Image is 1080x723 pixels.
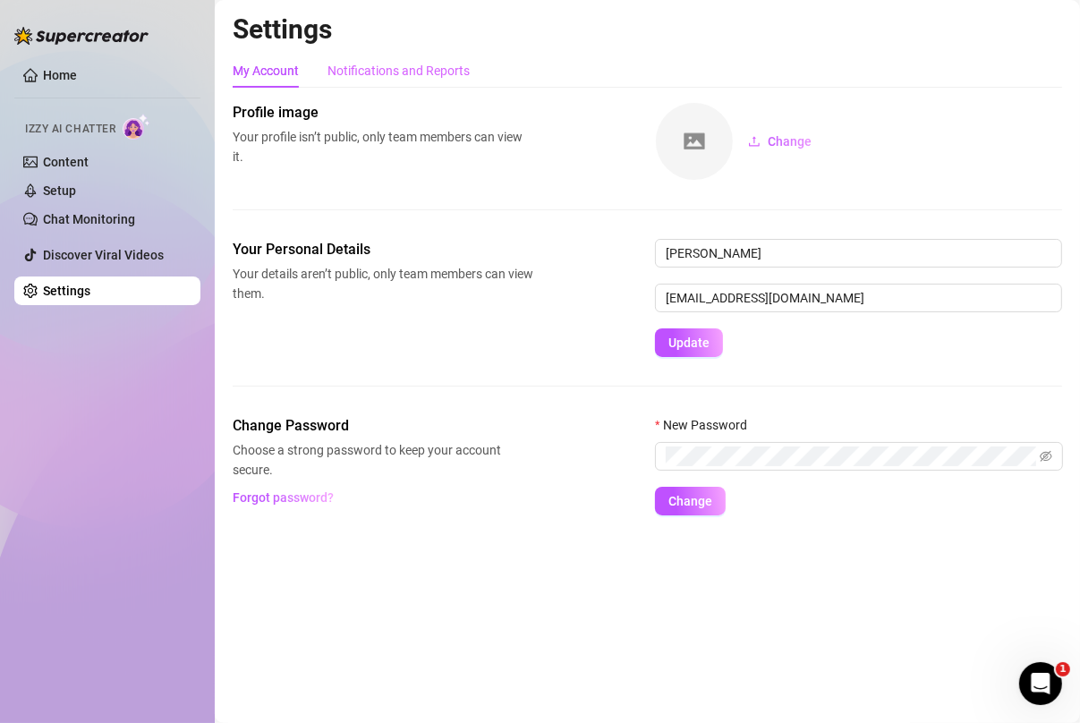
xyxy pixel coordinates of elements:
span: Your Personal Details [233,239,533,260]
iframe: Intercom live chat [1019,662,1062,705]
span: Change [768,134,812,149]
label: New Password [655,415,759,435]
h2: Settings [233,13,1062,47]
input: Enter new email [655,284,1062,312]
span: 1 [1056,662,1070,676]
button: Change [734,127,826,156]
span: Change Password [233,415,533,437]
button: Forgot password? [233,483,335,512]
img: logo-BBDzfeDw.svg [14,27,149,45]
a: Discover Viral Videos [43,248,164,262]
span: Forgot password? [234,490,335,505]
div: Notifications and Reports [327,61,470,81]
span: Izzy AI Chatter [25,121,115,138]
a: Content [43,155,89,169]
img: AI Chatter [123,114,150,140]
span: Profile image [233,102,533,123]
button: Change [655,487,726,515]
span: Choose a strong password to keep your account secure. [233,440,533,480]
input: Enter name [655,239,1062,268]
input: New Password [666,447,1036,466]
span: Your profile isn’t public, only team members can view it. [233,127,533,166]
span: Update [668,336,710,350]
img: square-placeholder.png [656,103,733,180]
span: Your details aren’t public, only team members can view them. [233,264,533,303]
a: Setup [43,183,76,198]
a: Settings [43,284,90,298]
a: Home [43,68,77,82]
button: Update [655,328,723,357]
div: My Account [233,61,299,81]
a: Chat Monitoring [43,212,135,226]
span: eye-invisible [1040,450,1052,463]
span: Change [668,494,712,508]
span: upload [748,135,761,148]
